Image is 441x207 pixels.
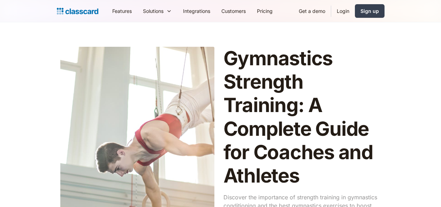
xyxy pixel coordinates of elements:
div: Solutions [143,7,164,15]
a: Features [107,3,137,19]
a: Login [331,3,355,19]
a: Customers [216,3,251,19]
a: Integrations [177,3,216,19]
a: home [57,6,98,16]
a: Get a demo [293,3,331,19]
div: Solutions [137,3,177,19]
h1: Gymnastics Strength Training: A Complete Guide for Coaches and Athletes [223,47,378,187]
a: Pricing [251,3,278,19]
div: Sign up [360,7,379,15]
a: Sign up [355,4,385,18]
